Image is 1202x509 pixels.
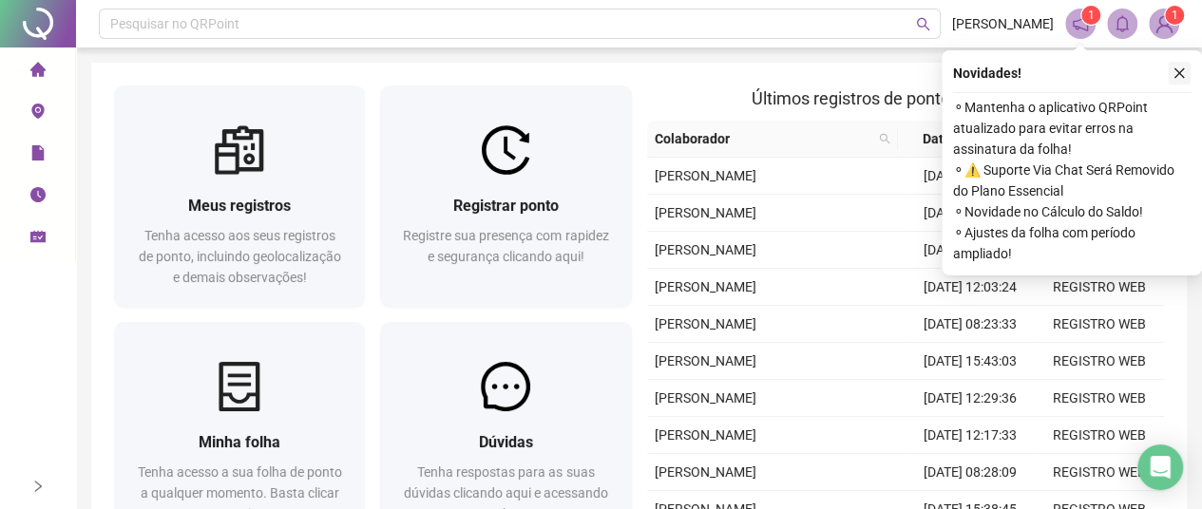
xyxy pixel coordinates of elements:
a: Meus registrosTenha acesso aos seus registros de ponto, incluindo geolocalização e demais observa... [114,85,365,307]
span: Registre sua presença com rapidez e segurança clicando aqui! [403,228,608,264]
span: [PERSON_NAME] [655,242,756,257]
span: [PERSON_NAME] [655,390,756,405]
sup: 1 [1081,6,1100,25]
td: REGISTRO WEB [1035,380,1164,417]
td: REGISTRO WEB [1035,454,1164,491]
th: Data/Hora [898,121,1023,158]
span: search [875,124,894,153]
img: 57563 [1150,9,1178,38]
td: [DATE] 12:03:24 [906,269,1035,306]
sup: Atualize o seu contato no menu Meus Dados [1165,6,1184,25]
span: search [879,133,890,144]
span: Colaborador [655,128,872,149]
td: [DATE] 12:29:36 [906,380,1035,417]
span: Data/Hora [906,128,1001,149]
span: [PERSON_NAME] [655,205,756,220]
td: [DATE] 15:38:12 [906,195,1035,232]
td: REGISTRO WEB [1035,343,1164,380]
span: home [30,53,46,91]
td: [DATE] 15:43:03 [906,343,1035,380]
span: clock-circle [30,179,46,217]
span: right [31,480,45,493]
span: bell [1114,15,1131,32]
span: Meus registros [188,197,291,215]
span: Registrar ponto [453,197,559,215]
td: REGISTRO WEB [1035,306,1164,343]
td: [DATE] 08:32:35 [906,158,1035,195]
span: 1 [1172,9,1178,22]
span: file [30,137,46,175]
span: [PERSON_NAME] [655,427,756,443]
td: [DATE] 08:28:09 [906,454,1035,491]
td: [DATE] 08:23:33 [906,306,1035,343]
span: [PERSON_NAME] [952,13,1054,34]
span: schedule [30,220,46,258]
span: [PERSON_NAME] [655,168,756,183]
div: Open Intercom Messenger [1137,444,1183,490]
span: Últimos registros de ponto sincronizados [752,88,1059,108]
span: ⚬ Novidade no Cálculo do Saldo! [953,201,1191,222]
span: Minha folha [199,433,280,451]
span: 1 [1088,9,1095,22]
span: notification [1072,15,1089,32]
span: ⚬ Ajustes da folha com período ampliado! [953,222,1191,264]
td: [DATE] 12:17:33 [906,417,1035,454]
span: [PERSON_NAME] [655,279,756,294]
span: [PERSON_NAME] [655,316,756,331]
span: [PERSON_NAME] [655,464,756,480]
span: ⚬ ⚠️ Suporte Via Chat Será Removido do Plano Essencial [953,160,1191,201]
td: REGISTRO WEB [1035,417,1164,454]
span: Tenha acesso aos seus registros de ponto, incluindo geolocalização e demais observações! [139,228,341,285]
span: ⚬ Mantenha o aplicativo QRPoint atualizado para evitar erros na assinatura da folha! [953,97,1191,160]
span: Novidades ! [953,63,1021,84]
a: Registrar pontoRegistre sua presença com rapidez e segurança clicando aqui! [380,85,631,307]
span: search [916,17,930,31]
span: Dúvidas [479,433,533,451]
td: [DATE] 12:18:36 [906,232,1035,269]
span: close [1173,66,1186,80]
span: environment [30,95,46,133]
td: REGISTRO WEB [1035,269,1164,306]
span: [PERSON_NAME] [655,353,756,368]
